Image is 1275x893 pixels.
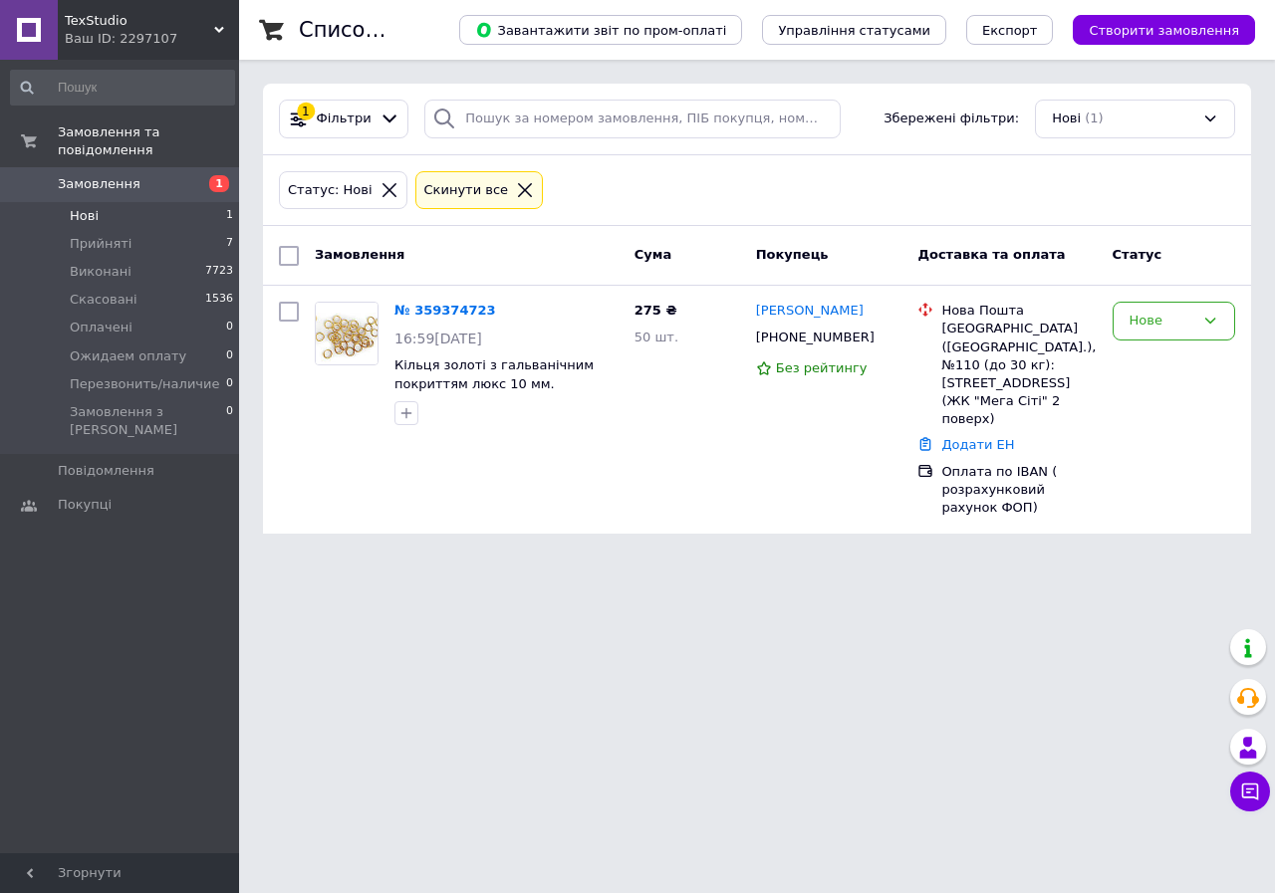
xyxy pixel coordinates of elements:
[284,180,377,201] div: Статус: Нові
[315,247,404,262] span: Замовлення
[70,263,131,281] span: Виконані
[1130,311,1194,332] div: Нове
[756,247,829,262] span: Покупець
[70,319,132,336] span: Оплачені
[1230,772,1270,811] button: Чат з покупцем
[394,357,594,391] a: Кільця золоті з гальванічним покриттям люкс 10 мм.
[10,70,235,106] input: Пошук
[394,331,482,346] span: 16:59[DATE]
[635,303,677,318] span: 275 ₴
[1052,110,1081,128] span: Нові
[209,175,229,192] span: 1
[315,302,379,365] a: Фото товару
[941,463,1096,518] div: Оплата по IBAN ( розрахунковий рахунок ФОП)
[70,235,131,253] span: Прийняті
[778,23,930,38] span: Управління статусами
[756,330,875,344] span: [PHONE_NUMBER]
[58,175,140,193] span: Замовлення
[941,437,1014,452] a: Додати ЕН
[226,347,233,365] span: 0
[70,347,186,365] span: Ожидаем оплату
[884,110,1019,128] span: Збережені фільтри:
[394,303,496,318] a: № 359374723
[1089,23,1239,38] span: Створити замовлення
[756,302,864,321] a: [PERSON_NAME]
[58,123,239,159] span: Замовлення та повідомлення
[226,375,233,393] span: 0
[1085,111,1103,125] span: (1)
[226,207,233,225] span: 1
[70,375,219,393] span: Перезвонить/наличие
[205,291,233,309] span: 1536
[635,247,671,262] span: Cума
[70,403,226,439] span: Замовлення з [PERSON_NAME]
[65,30,239,48] div: Ваш ID: 2297107
[424,100,841,138] input: Пошук за номером замовлення, ПІБ покупця, номером телефону, Email, номером накладної
[70,291,137,309] span: Скасовані
[762,15,946,45] button: Управління статусами
[205,263,233,281] span: 7723
[941,320,1096,428] div: [GEOGRAPHIC_DATA] ([GEOGRAPHIC_DATA].), №110 (до 30 кг): [STREET_ADDRESS] (ЖК "Мега Сіті" 2 поверх)
[58,462,154,480] span: Повідомлення
[58,496,112,514] span: Покупці
[917,247,1065,262] span: Доставка та оплата
[226,235,233,253] span: 7
[475,21,726,39] span: Завантажити звіт по пром-оплаті
[941,302,1096,320] div: Нова Пошта
[982,23,1038,38] span: Експорт
[297,103,315,120] div: 1
[1053,22,1255,37] a: Створити замовлення
[65,12,214,30] span: TexStudio
[635,330,678,344] span: 50 шт.
[459,15,742,45] button: Завантажити звіт по пром-оплаті
[420,180,513,201] div: Cкинути все
[1073,15,1255,45] button: Створити замовлення
[316,303,378,364] img: Фото товару
[317,110,372,128] span: Фільтри
[70,207,99,225] span: Нові
[966,15,1054,45] button: Експорт
[776,360,868,375] span: Без рейтингу
[1113,247,1162,262] span: Статус
[226,319,233,336] span: 0
[299,18,501,42] h1: Список замовлень
[226,403,233,439] span: 0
